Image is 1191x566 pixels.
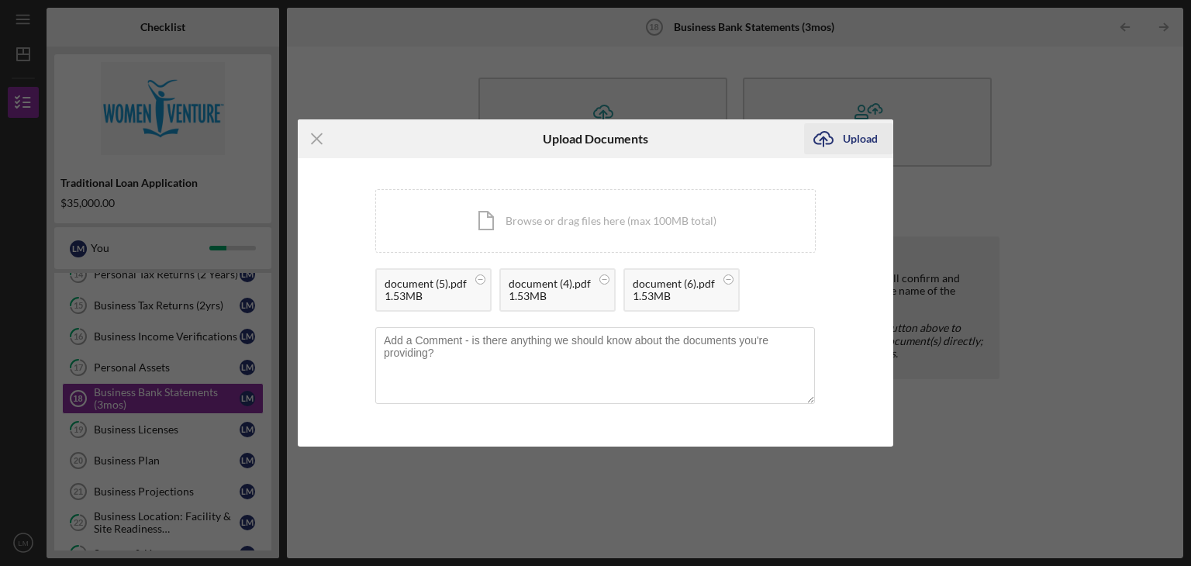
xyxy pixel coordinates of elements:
[633,278,715,290] div: document (6).pdf
[509,290,591,302] div: 1.53MB
[543,132,648,146] h6: Upload Documents
[804,123,893,154] button: Upload
[509,278,591,290] div: document (4).pdf
[385,290,467,302] div: 1.53MB
[385,278,467,290] div: document (5).pdf
[843,123,878,154] div: Upload
[633,290,715,302] div: 1.53MB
